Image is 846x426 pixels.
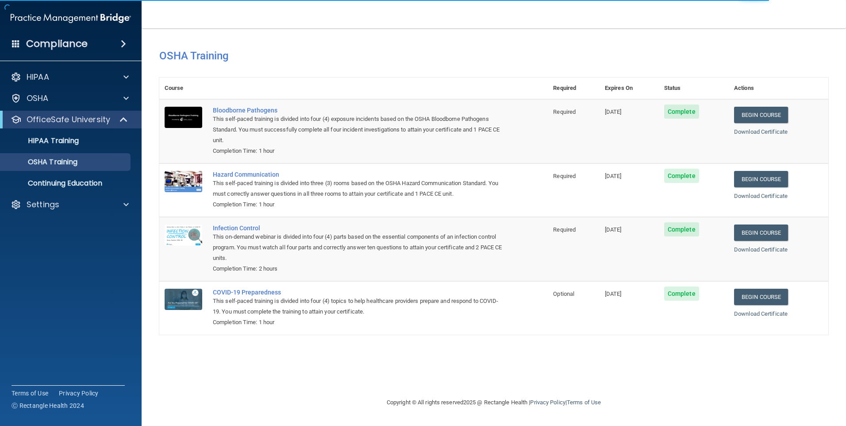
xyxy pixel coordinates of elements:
[734,171,788,187] a: Begin Course
[213,296,504,317] div: This self-paced training is divided into four (4) topics to help healthcare providers prepare and...
[213,146,504,156] div: Completion Time: 1 hour
[27,199,59,210] p: Settings
[734,107,788,123] a: Begin Course
[605,173,622,179] span: [DATE]
[6,136,79,145] p: HIPAA Training
[213,317,504,328] div: Completion Time: 1 hour
[213,114,504,146] div: This self-paced training is divided into four (4) exposure incidents based on the OSHA Bloodborne...
[734,193,788,199] a: Download Certificate
[600,77,659,99] th: Expires On
[664,222,699,236] span: Complete
[548,77,600,99] th: Required
[159,50,828,62] h4: OSHA Training
[729,77,828,99] th: Actions
[12,401,84,410] span: Ⓒ Rectangle Health 2024
[664,105,699,119] span: Complete
[213,225,504,232] a: Infection Control
[27,72,49,82] p: HIPAA
[26,38,88,50] h4: Compliance
[213,107,504,114] a: Bloodborne Pathogens
[659,77,729,99] th: Status
[6,158,77,167] p: OSHA Training
[12,389,48,398] a: Terms of Use
[159,77,208,99] th: Course
[213,289,504,296] a: COVID-19 Preparedness
[553,290,574,297] span: Optional
[11,72,129,82] a: HIPAA
[605,290,622,297] span: [DATE]
[734,225,788,241] a: Begin Course
[27,93,49,104] p: OSHA
[734,246,788,253] a: Download Certificate
[213,199,504,210] div: Completion Time: 1 hour
[664,287,699,301] span: Complete
[213,171,504,178] a: Hazard Communication
[530,399,565,406] a: Privacy Policy
[11,114,128,125] a: OfficeSafe University
[553,108,576,115] span: Required
[605,226,622,233] span: [DATE]
[553,173,576,179] span: Required
[27,114,110,125] p: OfficeSafe University
[734,128,788,135] a: Download Certificate
[734,310,788,317] a: Download Certificate
[213,232,504,263] div: This on-demand webinar is divided into four (4) parts based on the essential components of an inf...
[213,263,504,274] div: Completion Time: 2 hours
[332,388,655,417] div: Copyright © All rights reserved 2025 @ Rectangle Health | |
[213,178,504,199] div: This self-paced training is divided into three (3) rooms based on the OSHA Hazard Communication S...
[605,108,622,115] span: [DATE]
[59,389,99,398] a: Privacy Policy
[553,226,576,233] span: Required
[664,169,699,183] span: Complete
[11,9,131,27] img: PMB logo
[11,93,129,104] a: OSHA
[734,289,788,305] a: Begin Course
[567,399,601,406] a: Terms of Use
[11,199,129,210] a: Settings
[6,179,127,188] p: Continuing Education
